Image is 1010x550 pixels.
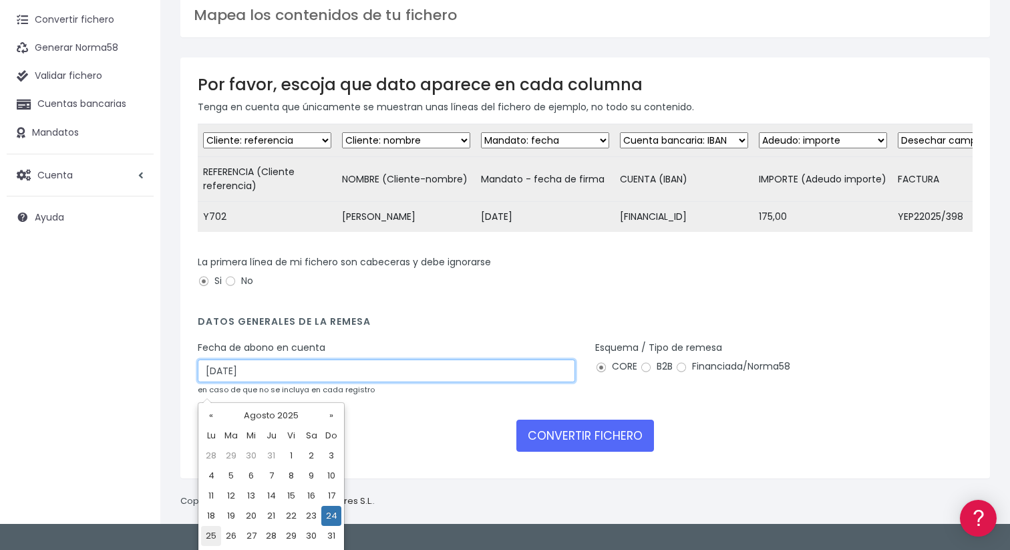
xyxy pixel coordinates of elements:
a: Formatos [13,169,254,190]
td: 1 [281,446,301,466]
th: Do [321,426,341,446]
td: 24 [321,506,341,526]
button: CONVERTIR FICHERO [516,420,654,452]
td: 5 [221,466,241,486]
th: Mi [241,426,261,446]
td: Y702 [198,202,337,233]
td: 26 [221,526,241,546]
td: 30 [241,446,261,466]
td: IMPORTE (Adeudo importe) [753,157,892,202]
a: Problemas habituales [13,190,254,211]
label: Fecha de abono en cuenta [198,341,325,355]
label: No [224,274,253,288]
td: 10 [321,466,341,486]
td: 8 [281,466,301,486]
td: 2 [301,446,321,466]
td: Mandato - fecha de firma [476,157,615,202]
td: 29 [281,526,301,546]
th: Vi [281,426,301,446]
th: Ma [221,426,241,446]
td: 6 [241,466,261,486]
h3: Mapea los contenidos de tu fichero [194,7,977,24]
td: 31 [321,526,341,546]
td: 15 [281,486,301,506]
div: Facturación [13,265,254,278]
label: B2B [640,360,673,374]
a: API [13,341,254,362]
a: General [13,287,254,307]
a: Mandatos [7,119,154,147]
td: 27 [241,526,261,546]
h3: Por favor, escoja que dato aparece en cada columna [198,75,973,94]
a: Videotutoriales [13,211,254,231]
td: 14 [261,486,281,506]
a: Ayuda [7,203,154,231]
small: en caso de que no se incluya en cada registro [198,384,375,395]
td: NOMBRE (Cliente-nombre) [337,157,476,202]
td: 25 [201,526,221,546]
p: Copyright © 2025 . [180,495,375,509]
a: Perfiles de empresas [13,231,254,252]
td: REFERENCIA (Cliente referencia) [198,157,337,202]
label: CORE [595,360,637,374]
td: 4 [201,466,221,486]
td: 9 [301,466,321,486]
td: 21 [261,506,281,526]
td: 18 [201,506,221,526]
td: 30 [301,526,321,546]
td: 29 [221,446,241,466]
a: POWERED BY ENCHANT [184,385,257,398]
a: Convertir fichero [7,6,154,34]
td: 175,00 [753,202,892,233]
div: Información general [13,93,254,106]
td: 28 [201,446,221,466]
p: Tenga en cuenta que únicamente se muestran unas líneas del fichero de ejemplo, no todo su contenido. [198,100,973,114]
td: CUENTA (IBAN) [615,157,753,202]
label: Si [198,274,222,288]
td: 17 [321,486,341,506]
td: 20 [241,506,261,526]
span: Cuenta [37,168,73,181]
td: [PERSON_NAME] [337,202,476,233]
th: « [201,406,221,426]
a: Generar Norma58 [7,34,154,62]
h4: Datos generales de la remesa [198,316,973,334]
td: [DATE] [476,202,615,233]
td: 31 [261,446,281,466]
td: 23 [301,506,321,526]
a: Información general [13,114,254,134]
td: 12 [221,486,241,506]
td: 11 [201,486,221,506]
a: Cuentas bancarias [7,90,154,118]
td: [FINANCIAL_ID] [615,202,753,233]
td: 19 [221,506,241,526]
td: 28 [261,526,281,546]
td: 7 [261,466,281,486]
button: Contáctanos [13,358,254,381]
div: Convertir ficheros [13,148,254,160]
label: Esquema / Tipo de remesa [595,341,722,355]
th: » [321,406,341,426]
td: 13 [241,486,261,506]
a: Validar fichero [7,62,154,90]
td: 16 [301,486,321,506]
div: Programadores [13,321,254,333]
span: Ayuda [35,211,64,224]
th: Lu [201,426,221,446]
a: Cuenta [7,161,154,189]
label: Financiada/Norma58 [675,360,790,374]
th: Ju [261,426,281,446]
th: Agosto 2025 [221,406,321,426]
th: Sa [301,426,321,446]
td: 22 [281,506,301,526]
td: 3 [321,446,341,466]
label: La primera línea de mi fichero son cabeceras y debe ignorarse [198,255,491,269]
